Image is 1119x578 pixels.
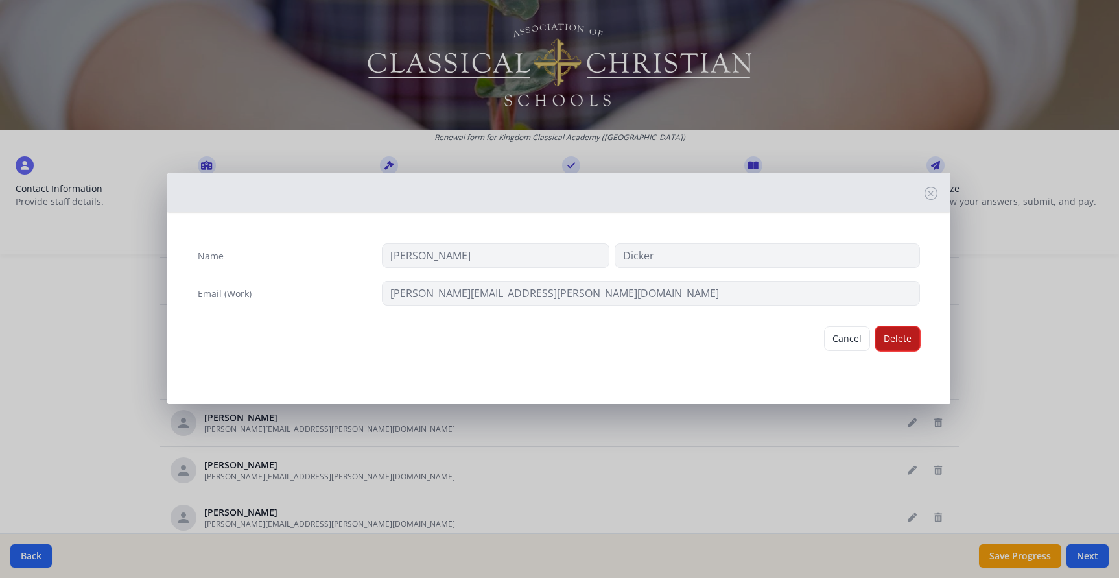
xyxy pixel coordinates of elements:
[824,326,870,351] button: Cancel
[198,287,252,300] label: Email (Work)
[875,326,920,351] button: Delete
[382,281,921,306] input: contact@site.com
[382,243,609,268] input: First Name
[615,243,920,268] input: Last Name
[198,250,224,263] label: Name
